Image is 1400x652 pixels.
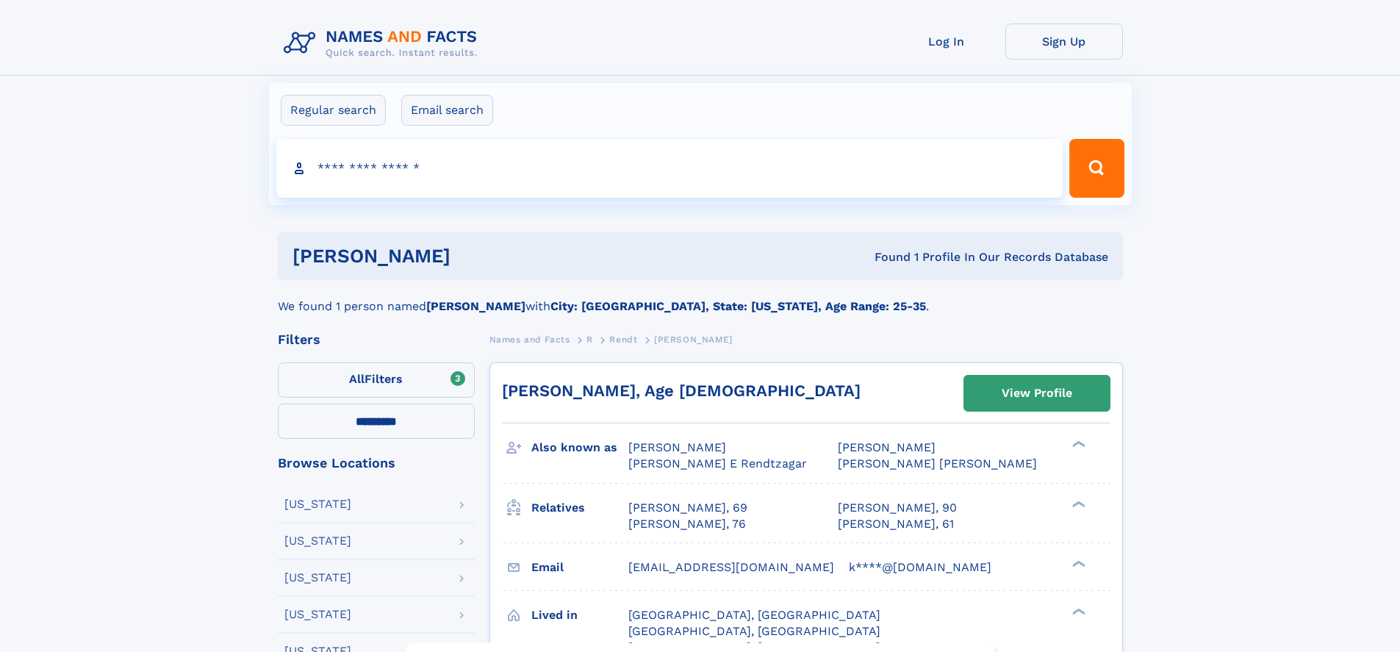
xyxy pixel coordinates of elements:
[838,456,1037,470] span: [PERSON_NAME] [PERSON_NAME]
[1069,440,1086,449] div: ❯
[888,24,1005,60] a: Log In
[586,330,593,348] a: R
[278,456,475,470] div: Browse Locations
[1069,139,1124,198] button: Search Button
[1005,24,1123,60] a: Sign Up
[426,299,525,313] b: [PERSON_NAME]
[531,495,628,520] h3: Relatives
[284,498,351,510] div: [US_STATE]
[284,572,351,584] div: [US_STATE]
[489,330,570,348] a: Names and Facts
[628,440,726,454] span: [PERSON_NAME]
[550,299,926,313] b: City: [GEOGRAPHIC_DATA], State: [US_STATE], Age Range: 25-35
[349,372,365,386] span: All
[609,334,637,345] span: Rendt
[281,95,386,126] label: Regular search
[628,560,834,574] span: [EMAIL_ADDRESS][DOMAIN_NAME]
[1069,499,1086,509] div: ❯
[292,247,663,265] h1: [PERSON_NAME]
[964,376,1110,411] a: View Profile
[1069,559,1086,568] div: ❯
[628,608,880,622] span: [GEOGRAPHIC_DATA], [GEOGRAPHIC_DATA]
[278,333,475,346] div: Filters
[628,456,807,470] span: [PERSON_NAME] E Rendtzagar
[1069,606,1086,616] div: ❯
[278,362,475,398] label: Filters
[1002,376,1072,410] div: View Profile
[531,603,628,628] h3: Lived in
[278,280,1123,315] div: We found 1 person named with .
[586,334,593,345] span: R
[838,516,954,532] a: [PERSON_NAME], 61
[276,139,1063,198] input: search input
[654,334,733,345] span: [PERSON_NAME]
[628,500,747,516] a: [PERSON_NAME], 69
[609,330,637,348] a: Rendt
[628,516,746,532] a: [PERSON_NAME], 76
[628,624,880,638] span: [GEOGRAPHIC_DATA], [GEOGRAPHIC_DATA]
[838,440,936,454] span: [PERSON_NAME]
[531,555,628,580] h3: Email
[401,95,493,126] label: Email search
[662,249,1108,265] div: Found 1 Profile In Our Records Database
[284,609,351,620] div: [US_STATE]
[531,435,628,460] h3: Also known as
[838,500,957,516] a: [PERSON_NAME], 90
[502,381,861,400] a: [PERSON_NAME], Age [DEMOGRAPHIC_DATA]
[278,24,489,63] img: Logo Names and Facts
[284,535,351,547] div: [US_STATE]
